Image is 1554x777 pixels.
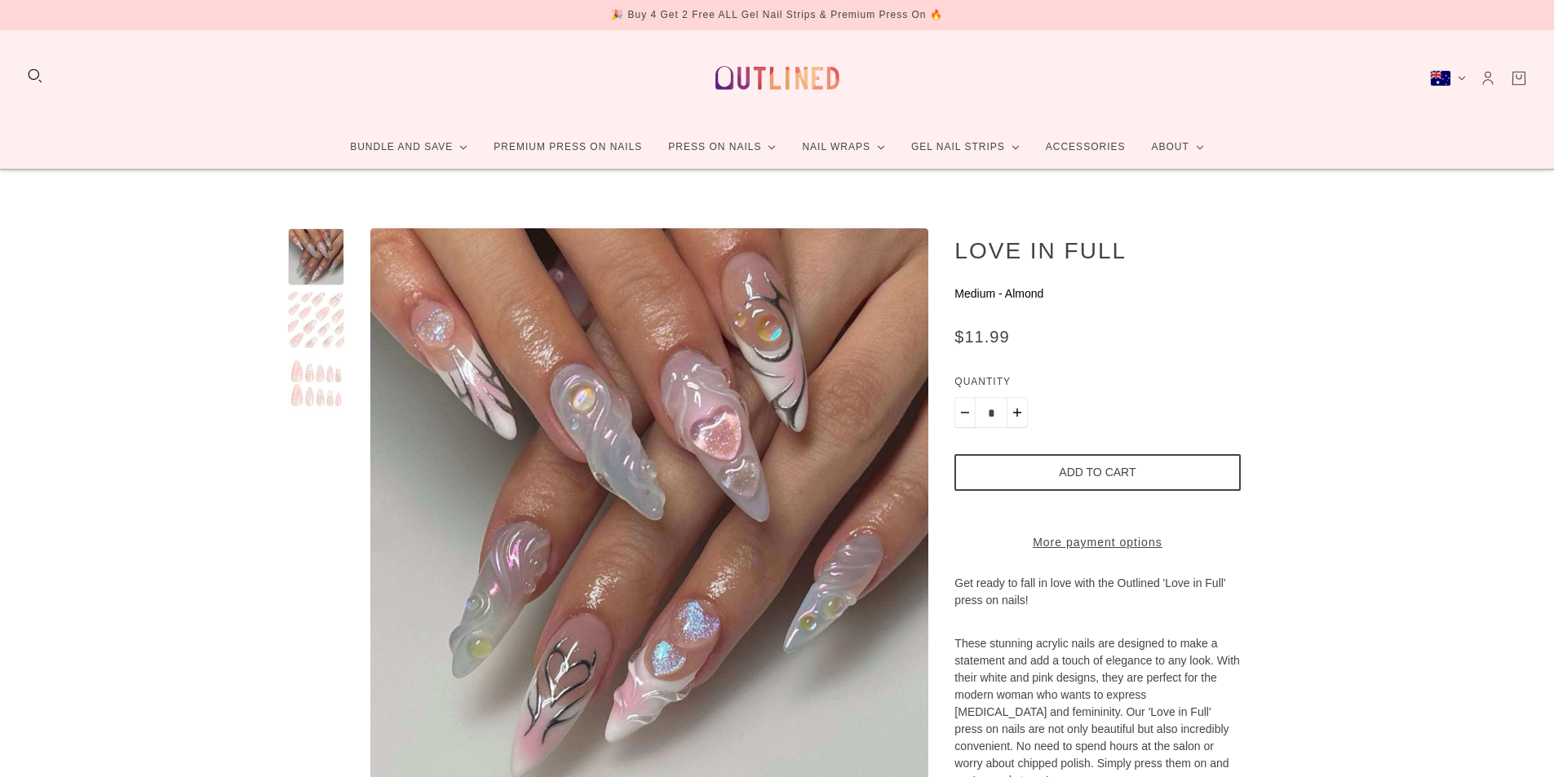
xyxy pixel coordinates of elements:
a: Premium Press On Nails [480,126,655,169]
a: Accessories [1033,126,1139,169]
p: Medium - Almond [954,285,1240,302]
h1: Love in Full [954,236,1240,264]
button: Add to cart [954,454,1240,491]
button: Australia [1430,70,1466,86]
a: About [1138,126,1216,169]
a: Gel Nail Strips [898,126,1033,169]
button: Plus [1007,397,1028,428]
p: Get ready to fall in love with the Outlined 'Love in Full' press on nails! [954,575,1240,635]
button: Minus [954,397,976,428]
a: Bundle and Save [337,126,480,169]
div: 🎉 Buy 4 Get 2 Free ALL Gel Nail Strips & Premium Press On 🔥 [611,7,943,24]
span: $11.99 [954,328,1009,346]
label: Quantity [954,373,1240,397]
a: Outlined [706,43,849,113]
a: Nail Wraps [789,126,898,169]
a: Press On Nails [655,126,789,169]
a: Account [1479,69,1497,87]
button: Search [26,67,44,85]
a: Cart [1510,69,1528,87]
a: More payment options [954,534,1240,551]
